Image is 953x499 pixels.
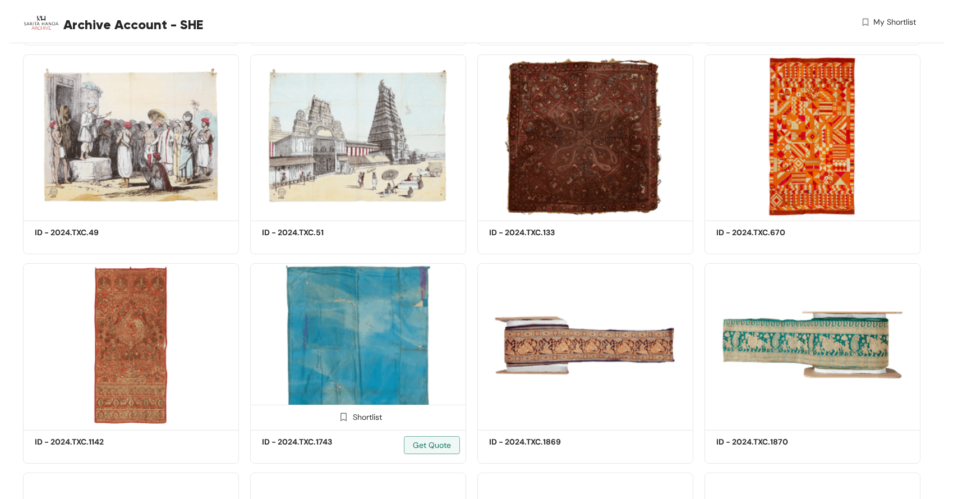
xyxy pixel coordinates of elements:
[705,263,920,427] img: 13c7b1af-b2ec-4b18-97f1-715d141741d1
[262,436,357,448] h5: ID - 2024.TXC.1743
[413,439,451,451] span: Get Quote
[63,15,203,35] span: Archive Account - SHE
[262,227,357,239] h5: ID - 2024.TXC.51
[23,54,239,218] img: a72ab2cb-cc4f-48a9-88c0-5f6323c25afe
[335,411,382,422] div: Shortlist
[23,4,59,41] img: Buyer Portal
[716,436,812,448] h5: ID - 2024.TXC.1870
[338,411,349,422] img: Shortlist
[35,436,130,448] h5: ID - 2024.TXC.1142
[35,227,130,239] h5: ID - 2024.TXC.49
[873,16,916,28] span: My Shortlist
[716,227,812,239] h5: ID - 2024.TXC.670
[250,54,466,218] img: e0f35025-2db8-47a3-9c5c-027ea3a57fe8
[250,263,466,427] img: 4ccd0736-1e90-480f-b6a6-e40d4d90990a
[489,227,584,239] h5: ID - 2024.TXC.133
[477,54,693,218] img: d8d024b5-f1fd-4928-9c24-5e6f7916d32e
[860,16,871,28] img: wishlist
[705,54,920,218] img: 42093f9b-5ed0-4c4d-a9ab-b57661dbac90
[404,436,460,454] button: Get Quote
[489,436,584,448] h5: ID - 2024.TXC.1869
[477,263,693,427] img: b640e617-118c-4233-8792-a6ab01eebbbc
[23,263,239,427] img: 3873ae51-a34d-4abc-b0e5-66112df71ca8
